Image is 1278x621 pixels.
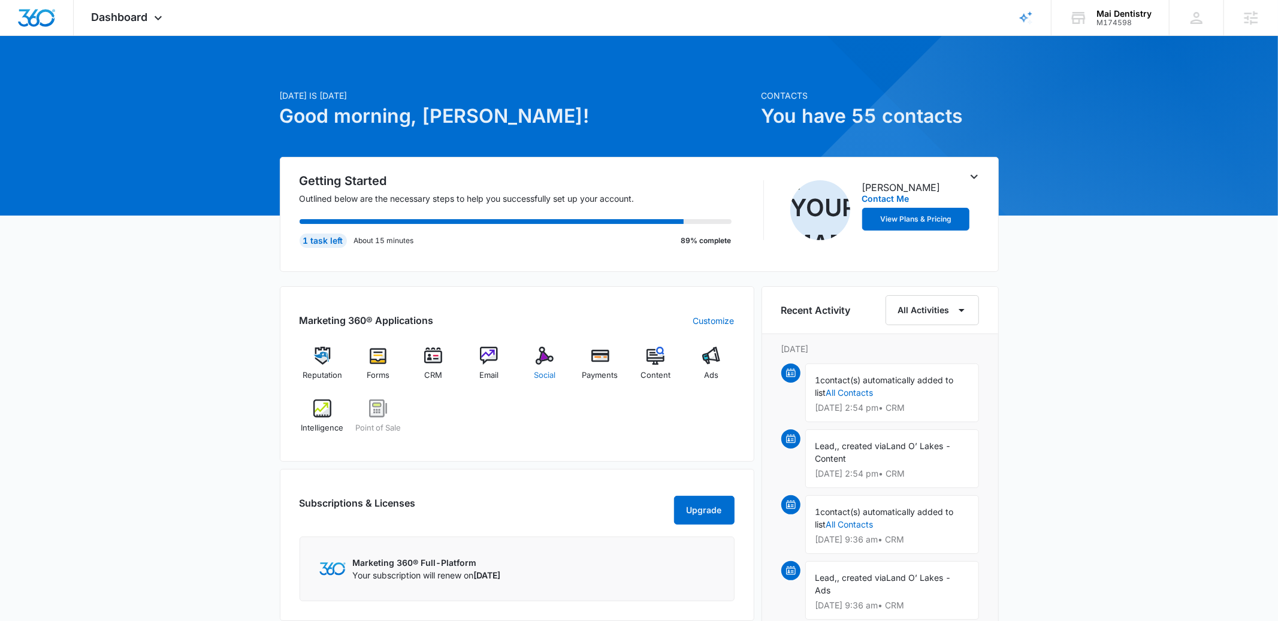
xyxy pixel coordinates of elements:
p: Outlined below are the necessary steps to help you successfully set up your account. [300,192,747,205]
h1: Good morning, [PERSON_NAME]! [280,102,754,131]
a: Payments [577,347,623,390]
a: Intelligence [300,399,346,443]
h2: Getting Started [300,172,747,190]
span: contact(s) automatically added to list [815,507,954,529]
span: CRM [424,369,442,381]
h2: Marketing 360® Applications [300,313,434,328]
div: account id [1096,19,1152,27]
a: Content [633,347,679,390]
span: Email [479,369,498,381]
a: Social [522,347,568,390]
span: Social [534,369,555,381]
span: 1 [815,507,821,517]
a: Customize [693,314,735,327]
button: View Plans & Pricing [862,208,970,231]
a: All Contacts [826,519,874,529]
a: Reputation [300,347,346,390]
span: Reputation [303,369,342,381]
h1: You have 55 contacts [762,102,999,131]
span: Intelligence [301,422,343,434]
p: 89% complete [681,235,732,246]
p: [DATE] 2:54 pm • CRM [815,404,969,412]
span: Dashboard [92,11,148,23]
span: , created via [838,441,887,451]
a: Ads [688,347,735,390]
span: Lead, [815,441,838,451]
span: Point of Sale [355,422,401,434]
a: Forms [355,347,401,390]
img: Marketing 360 Logo [319,562,346,575]
span: Content [640,369,670,381]
a: All Contacts [826,387,874,398]
p: [DATE] 9:36 am • CRM [815,535,969,544]
span: contact(s) automatically added to list [815,375,954,398]
p: [DATE] 2:54 pm • CRM [815,469,969,478]
span: Forms [367,369,389,381]
p: [DATE] [781,343,979,355]
span: Lead, [815,572,838,583]
button: Upgrade [674,496,735,525]
a: CRM [410,347,457,390]
p: [PERSON_NAME] [862,180,941,195]
h2: Subscriptions & Licenses [300,496,416,520]
span: , created via [838,572,887,583]
img: Your Marketing Consultant Team [790,180,850,240]
p: Your subscription will renew on [353,569,501,581]
button: All Activities [886,295,979,325]
p: Contacts [762,89,999,102]
p: Marketing 360® Full-Platform [353,556,501,569]
span: Ads [704,369,718,381]
div: account name [1096,9,1152,19]
div: 1 task left [300,234,347,248]
button: Toggle Collapse [967,169,981,184]
a: Point of Sale [355,399,401,443]
span: [DATE] [474,570,501,580]
span: Payments [582,369,618,381]
button: Contact Me [862,195,910,203]
h6: Recent Activity [781,303,851,317]
p: About 15 minutes [354,235,414,246]
a: Email [466,347,512,390]
p: [DATE] is [DATE] [280,89,754,102]
span: 1 [815,375,821,385]
p: [DATE] 9:36 am • CRM [815,601,969,610]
